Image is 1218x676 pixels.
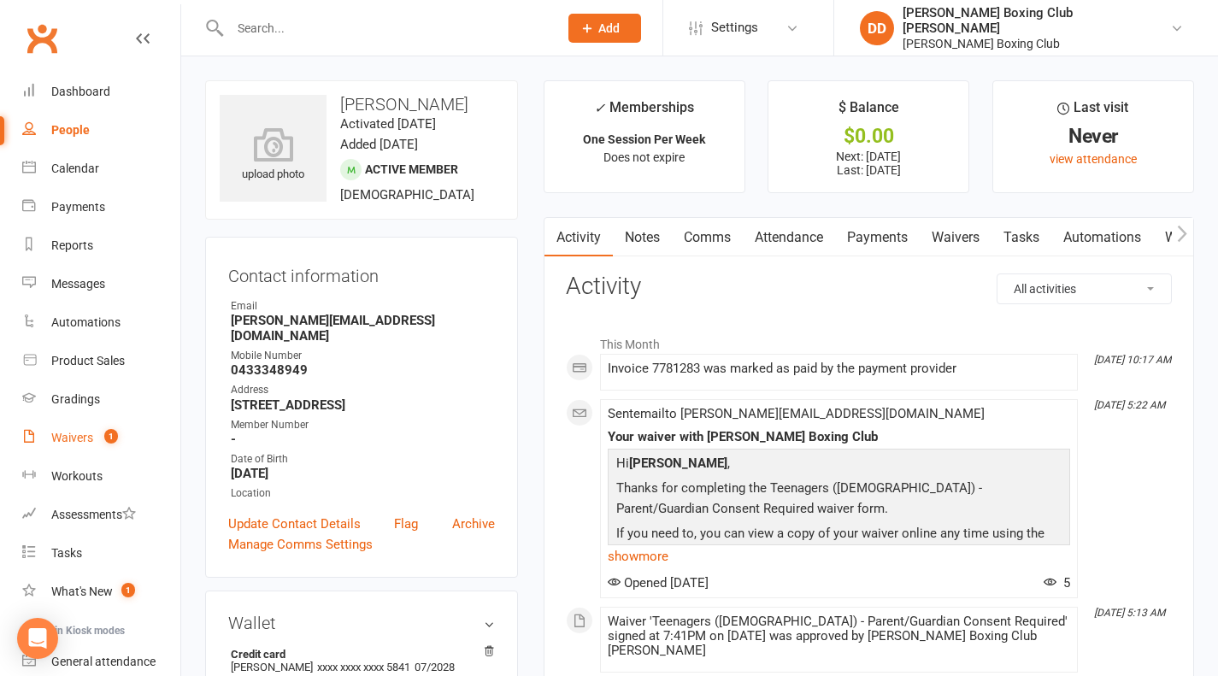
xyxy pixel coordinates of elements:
[121,583,135,597] span: 1
[22,534,180,573] a: Tasks
[51,354,125,367] div: Product Sales
[17,618,58,659] div: Open Intercom Messenger
[22,303,180,342] a: Automations
[612,453,1066,478] p: Hi ,
[583,132,705,146] strong: One Session Per Week
[835,218,920,257] a: Payments
[51,85,110,98] div: Dashboard
[608,406,985,421] span: Sent email to [PERSON_NAME][EMAIL_ADDRESS][DOMAIN_NAME]
[743,218,835,257] a: Attendance
[104,429,118,444] span: 1
[51,123,90,137] div: People
[1009,127,1178,145] div: Never
[1050,152,1137,166] a: view attendance
[231,648,486,661] strong: Credit card
[415,661,455,673] span: 07/2028
[566,273,1172,300] h3: Activity
[231,417,495,433] div: Member Number
[51,431,93,444] div: Waivers
[629,456,727,471] strong: [PERSON_NAME]
[672,218,743,257] a: Comms
[51,392,100,406] div: Gradings
[220,127,327,184] div: upload photo
[594,100,605,116] i: ✓
[608,362,1070,376] div: Invoice 7781283 was marked as paid by the payment provider
[608,575,709,591] span: Opened [DATE]
[22,419,180,457] a: Waivers 1
[608,544,1070,568] a: show more
[1094,399,1165,411] i: [DATE] 5:22 AM
[340,137,418,152] time: Added [DATE]
[838,97,899,127] div: $ Balance
[612,523,1066,568] p: If you need to, you can view a copy of your waiver online any time using the link below:
[365,162,458,176] span: Active member
[1057,97,1128,127] div: Last visit
[608,430,1070,444] div: Your waiver with [PERSON_NAME] Boxing Club
[22,265,180,303] a: Messages
[784,150,953,177] p: Next: [DATE] Last: [DATE]
[903,36,1170,51] div: [PERSON_NAME] Boxing Club
[22,111,180,150] a: People
[51,238,93,252] div: Reports
[22,150,180,188] a: Calendar
[594,97,694,128] div: Memberships
[544,218,613,257] a: Activity
[22,342,180,380] a: Product Sales
[51,277,105,291] div: Messages
[340,187,474,203] span: [DEMOGRAPHIC_DATA]
[51,200,105,214] div: Payments
[612,478,1066,523] p: Thanks for completing the Teenagers ([DEMOGRAPHIC_DATA]) - Parent/Guardian Consent Required waive...
[228,534,373,555] a: Manage Comms Settings
[231,362,495,378] strong: 0433348949
[231,485,495,502] div: Location
[711,9,758,47] span: Settings
[225,16,546,40] input: Search...
[22,380,180,419] a: Gradings
[22,188,180,226] a: Payments
[51,508,136,521] div: Assessments
[1051,218,1153,257] a: Automations
[21,17,63,60] a: Clubworx
[568,14,641,43] button: Add
[991,218,1051,257] a: Tasks
[1094,354,1171,366] i: [DATE] 10:17 AM
[231,466,495,481] strong: [DATE]
[231,348,495,364] div: Mobile Number
[22,226,180,265] a: Reports
[220,95,503,114] h3: [PERSON_NAME]
[22,457,180,496] a: Workouts
[231,432,495,447] strong: -
[860,11,894,45] div: DD
[603,150,685,164] span: Does not expire
[231,451,495,467] div: Date of Birth
[231,397,495,413] strong: [STREET_ADDRESS]
[340,116,436,132] time: Activated [DATE]
[22,496,180,534] a: Assessments
[231,298,495,314] div: Email
[51,469,103,483] div: Workouts
[394,514,418,534] a: Flag
[22,73,180,111] a: Dashboard
[920,218,991,257] a: Waivers
[608,614,1070,658] div: Waiver 'Teenagers ([DEMOGRAPHIC_DATA]) - Parent/Guardian Consent Required' signed at 7:41PM on [D...
[51,655,156,668] div: General attendance
[452,514,495,534] a: Archive
[784,127,953,145] div: $0.00
[228,614,495,632] h3: Wallet
[51,585,113,598] div: What's New
[613,218,672,257] a: Notes
[51,162,99,175] div: Calendar
[228,260,495,285] h3: Contact information
[317,661,410,673] span: xxxx xxxx xxxx 5841
[1044,575,1070,591] span: 5
[1094,607,1165,619] i: [DATE] 5:13 AM
[231,382,495,398] div: Address
[22,573,180,611] a: What's New1
[51,315,121,329] div: Automations
[228,645,495,676] li: [PERSON_NAME]
[903,5,1170,36] div: [PERSON_NAME] Boxing Club [PERSON_NAME]
[51,546,82,560] div: Tasks
[598,21,620,35] span: Add
[566,326,1172,354] li: This Month
[231,313,495,344] strong: [PERSON_NAME][EMAIL_ADDRESS][DOMAIN_NAME]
